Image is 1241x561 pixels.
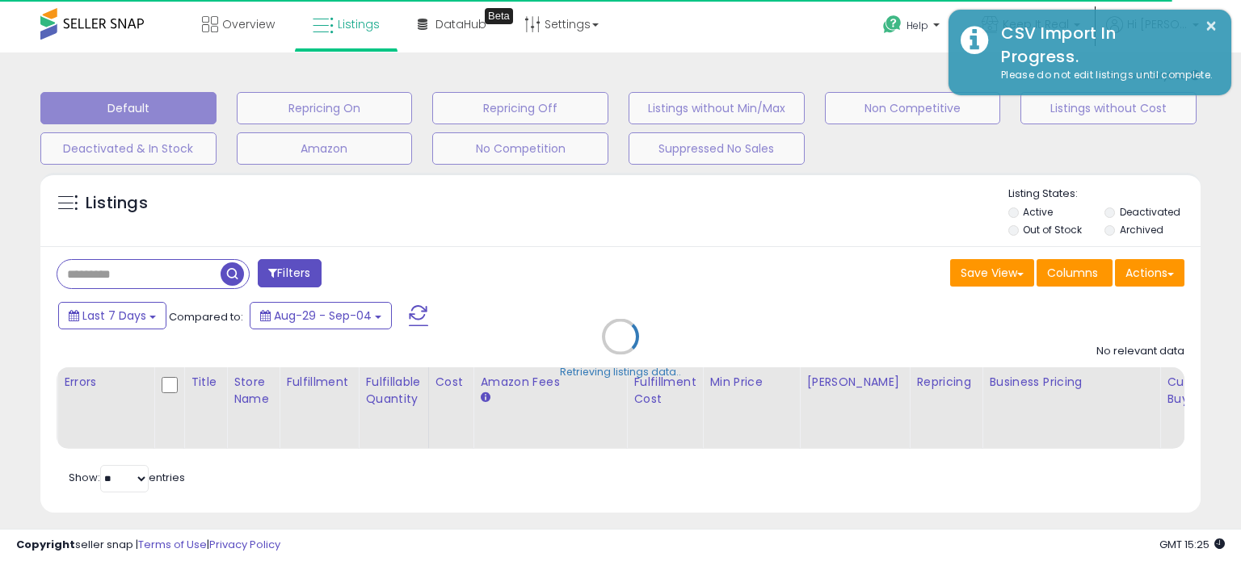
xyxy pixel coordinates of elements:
[16,538,280,553] div: seller snap | |
[435,16,486,32] span: DataHub
[338,16,380,32] span: Listings
[237,132,413,165] button: Amazon
[485,8,513,24] div: Tooltip anchor
[629,132,805,165] button: Suppressed No Sales
[907,19,928,32] span: Help
[209,537,280,552] a: Privacy Policy
[237,92,413,124] button: Repricing On
[882,15,902,35] i: Get Help
[1159,537,1225,552] span: 2025-09-12 15:25 GMT
[560,365,681,379] div: Retrieving listings data..
[222,16,275,32] span: Overview
[1205,16,1218,36] button: ×
[432,92,608,124] button: Repricing Off
[138,537,207,552] a: Terms of Use
[1020,92,1197,124] button: Listings without Cost
[989,68,1219,83] div: Please do not edit listings until complete.
[16,537,75,552] strong: Copyright
[629,92,805,124] button: Listings without Min/Max
[989,22,1219,68] div: CSV Import In Progress.
[40,92,217,124] button: Default
[870,2,956,52] a: Help
[432,132,608,165] button: No Competition
[825,92,1001,124] button: Non Competitive
[40,132,217,165] button: Deactivated & In Stock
